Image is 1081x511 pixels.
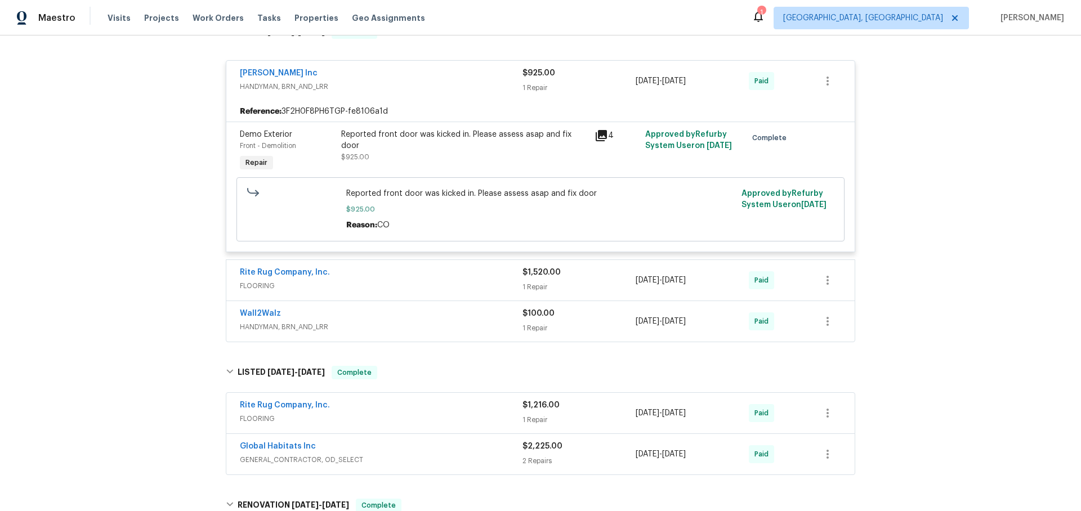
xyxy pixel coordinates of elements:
span: HANDYMAN, BRN_AND_LRR [240,81,522,92]
div: 1 Repair [522,281,636,293]
div: 1 Repair [522,322,636,334]
span: Maestro [38,12,75,24]
span: Properties [294,12,338,24]
span: - [636,449,686,460]
span: [PERSON_NAME] [996,12,1064,24]
div: 4 [595,129,638,142]
span: Demo Exterior [240,131,292,138]
a: Rite Rug Company, Inc. [240,401,330,409]
span: Paid [754,316,773,327]
div: 1 Repair [522,82,636,93]
a: Rite Rug Company, Inc. [240,268,330,276]
span: $925.00 [522,69,555,77]
h6: LISTED [238,366,325,379]
div: 2 Repairs [522,455,636,467]
span: [DATE] [662,276,686,284]
a: Global Habitats Inc [240,442,316,450]
span: [DATE] [322,501,349,509]
span: - [292,501,349,509]
span: GENERAL_CONTRACTOR, OD_SELECT [240,454,522,465]
a: [PERSON_NAME] Inc [240,69,318,77]
span: [DATE] [636,317,659,325]
span: Approved by Refurby System User on [645,131,732,150]
div: 1 Repair [522,414,636,425]
span: $1,520.00 [522,268,561,276]
span: [DATE] [636,77,659,85]
span: Repair [241,157,272,168]
span: [DATE] [662,77,686,85]
span: Work Orders [193,12,244,24]
span: Visits [108,12,131,24]
span: - [636,316,686,327]
span: FLOORING [240,280,522,292]
span: FLOORING [240,413,522,424]
span: [DATE] [707,142,732,150]
span: Complete [357,500,400,511]
span: - [636,75,686,87]
span: Complete [752,132,791,144]
div: 1 [757,7,765,18]
span: [DATE] [267,368,294,376]
span: Paid [754,407,773,419]
span: $925.00 [341,154,369,160]
span: [DATE] [636,450,659,458]
span: Paid [754,75,773,87]
span: [DATE] [292,501,319,509]
span: Front - Demolition [240,142,296,149]
span: - [267,368,325,376]
span: [DATE] [662,450,686,458]
span: HANDYMAN, BRN_AND_LRR [240,321,522,333]
span: $100.00 [522,310,555,317]
span: Paid [754,275,773,286]
span: Complete [333,367,376,378]
span: Reported front door was kicked in. Please assess asap and fix door [346,188,735,199]
div: Reported front door was kicked in. Please assess asap and fix door [341,129,588,151]
span: $925.00 [346,204,735,215]
span: - [636,275,686,286]
span: [DATE] [662,409,686,417]
div: LISTED [DATE]-[DATE]Complete [222,355,859,391]
span: Paid [754,449,773,460]
span: CO [377,221,390,229]
span: Approved by Refurby System User on [741,190,827,209]
span: Projects [144,12,179,24]
span: Geo Assignments [352,12,425,24]
span: [DATE] [662,317,686,325]
span: [DATE] [636,409,659,417]
span: [GEOGRAPHIC_DATA], [GEOGRAPHIC_DATA] [783,12,943,24]
span: $1,216.00 [522,401,560,409]
span: Tasks [257,14,281,22]
span: Reason: [346,221,377,229]
b: Reference: [240,106,282,117]
span: [DATE] [801,201,827,209]
span: - [636,407,686,419]
a: Wall2Walz [240,310,281,317]
span: [DATE] [298,368,325,376]
span: $2,225.00 [522,442,562,450]
span: [DATE] [636,276,659,284]
div: 3F2H0F8PH6TGP-fe8106a1d [226,101,855,122]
